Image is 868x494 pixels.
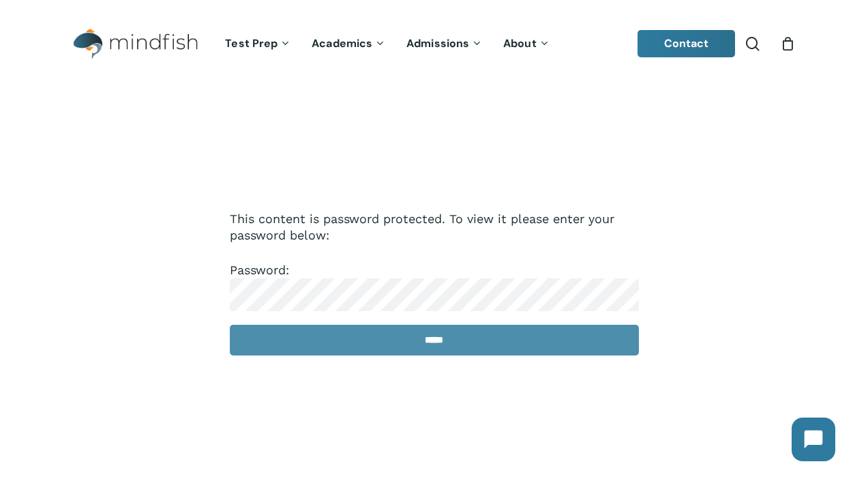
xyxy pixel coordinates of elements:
a: About [493,38,560,50]
a: Academics [301,38,396,50]
span: Admissions [406,36,469,50]
header: Main Menu [55,18,813,70]
span: Contact [664,36,709,50]
span: About [503,36,537,50]
a: Cart [780,36,795,51]
span: Academics [312,36,372,50]
a: Admissions [396,38,493,50]
label: Password: [230,263,639,301]
nav: Main Menu [215,18,560,70]
a: Contact [638,30,736,57]
a: Test Prep [215,38,301,50]
input: Password: [230,278,639,311]
iframe: Chatbot [778,404,849,475]
p: This content is password protected. To view it please enter your password below: [230,211,639,262]
span: Test Prep [225,36,278,50]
